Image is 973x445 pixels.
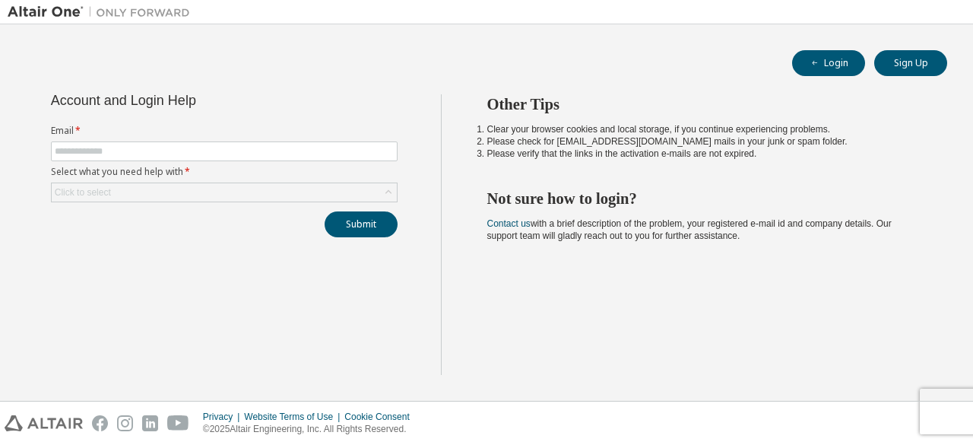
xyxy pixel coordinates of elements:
img: Altair One [8,5,198,20]
a: Contact us [487,218,531,229]
img: facebook.svg [92,415,108,431]
li: Please check for [EMAIL_ADDRESS][DOMAIN_NAME] mails in your junk or spam folder. [487,135,921,148]
h2: Other Tips [487,94,921,114]
button: Sign Up [874,50,947,76]
img: instagram.svg [117,415,133,431]
div: Click to select [52,183,397,202]
img: youtube.svg [167,415,189,431]
button: Submit [325,211,398,237]
span: with a brief description of the problem, your registered e-mail id and company details. Our suppo... [487,218,892,241]
div: Account and Login Help [51,94,328,106]
div: Cookie Consent [344,411,418,423]
h2: Not sure how to login? [487,189,921,208]
div: Privacy [203,411,244,423]
img: altair_logo.svg [5,415,83,431]
li: Please verify that the links in the activation e-mails are not expired. [487,148,921,160]
p: © 2025 Altair Engineering, Inc. All Rights Reserved. [203,423,419,436]
label: Email [51,125,398,137]
li: Clear your browser cookies and local storage, if you continue experiencing problems. [487,123,921,135]
img: linkedin.svg [142,415,158,431]
button: Login [792,50,865,76]
div: Click to select [55,186,111,199]
div: Website Terms of Use [244,411,344,423]
label: Select what you need help with [51,166,398,178]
